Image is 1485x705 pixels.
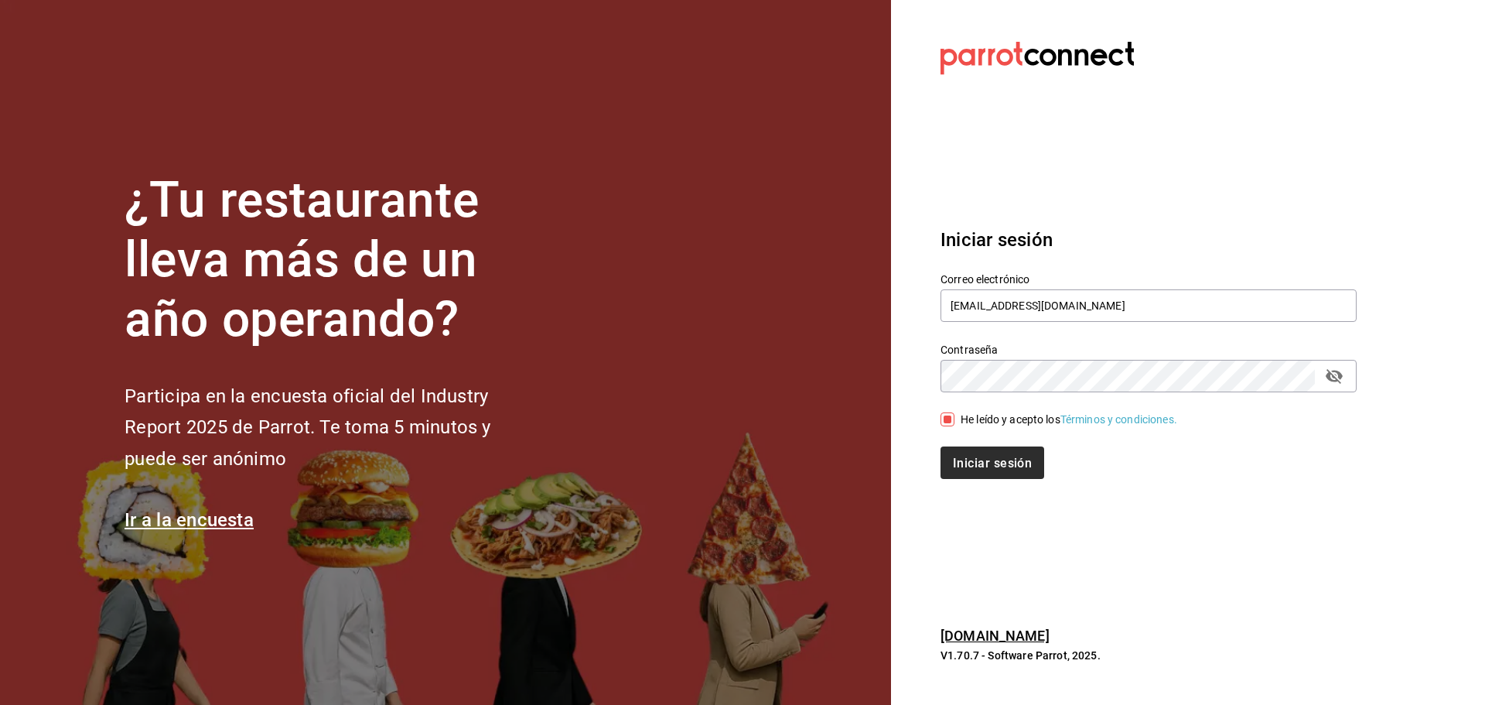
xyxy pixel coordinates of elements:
[125,171,479,348] font: ¿Tu restaurante lleva más de un año operando?
[125,509,254,531] a: Ir a la encuesta
[940,273,1029,286] font: Correo electrónico
[940,289,1357,322] input: Ingresa tu correo electrónico
[940,447,1044,479] button: Iniciar sesión
[1060,413,1177,426] a: Términos y condiciones.
[125,385,490,471] font: Participa en la encuesta oficial del Industry Report 2025 de Parrot. Te toma 5 minutos y puede se...
[940,649,1101,662] font: V1.70.7 - Software Parrot, 2025.
[940,344,998,356] font: Contraseña
[953,455,1032,470] font: Iniciar sesión
[940,229,1053,251] font: Iniciar sesión
[961,413,1060,426] font: He leído y acepto los
[940,628,1050,644] a: [DOMAIN_NAME]
[1321,363,1347,389] button: campo de contraseña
